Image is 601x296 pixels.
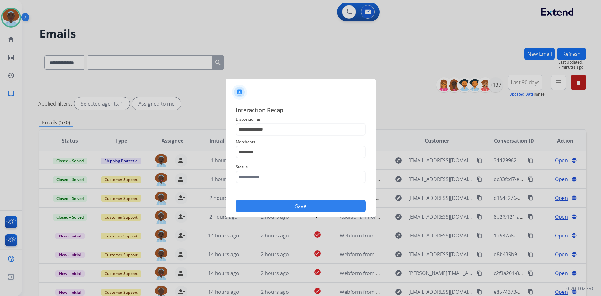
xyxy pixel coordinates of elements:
[236,106,366,116] span: Interaction Recap
[236,163,366,171] span: Status
[232,85,247,100] img: contactIcon
[566,285,595,292] p: 0.20.1027RC
[236,138,366,146] span: Merchants
[236,116,366,123] span: Disposition as
[236,200,366,212] button: Save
